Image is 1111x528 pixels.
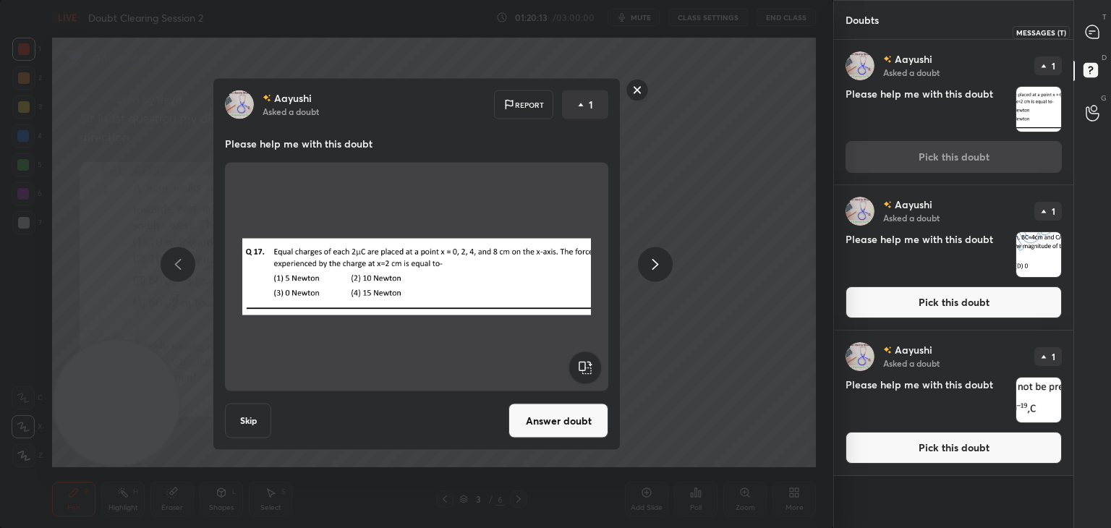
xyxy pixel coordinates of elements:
[1016,378,1061,422] img: 1759456649JOUGCZ.png
[846,286,1062,318] button: Pick this doubt
[263,94,271,102] img: no-rating-badge.077c3623.svg
[1101,93,1107,103] p: G
[846,231,1010,278] h4: Please help me with this doubt
[1052,61,1055,70] p: 1
[895,54,932,65] p: Aayushi
[1102,12,1107,22] p: T
[225,137,608,151] p: Please help me with this doubt
[846,197,874,226] img: f489e88b83a74f9da2c2d2e2cf89f259.jpg
[883,212,940,223] p: Asked a doubt
[883,357,940,369] p: Asked a doubt
[883,346,892,354] img: no-rating-badge.077c3623.svg
[1052,207,1055,216] p: 1
[895,344,932,356] p: Aayushi
[834,1,890,39] p: Doubts
[1016,232,1061,277] img: 1759456669DJK26G.png
[225,404,271,438] button: Skip
[846,342,874,371] img: f489e88b83a74f9da2c2d2e2cf89f259.jpg
[242,169,591,386] img: 1759456692AR2HVZ.png
[846,377,1010,423] h4: Please help me with this doubt
[883,56,892,64] img: no-rating-badge.077c3623.svg
[846,432,1062,464] button: Pick this doubt
[508,404,608,438] button: Answer doubt
[263,106,319,117] p: Asked a doubt
[1016,87,1061,132] img: 1759456692AR2HVZ.png
[274,93,312,104] p: Aayushi
[1013,26,1070,39] div: Messages (T)
[846,51,874,80] img: f489e88b83a74f9da2c2d2e2cf89f259.jpg
[1102,52,1107,63] p: D
[494,90,553,119] div: Report
[589,98,593,112] p: 1
[846,86,1010,132] h4: Please help me with this doubt
[1052,352,1055,361] p: 1
[883,201,892,209] img: no-rating-badge.077c3623.svg
[895,199,932,210] p: Aayushi
[225,90,254,119] img: f489e88b83a74f9da2c2d2e2cf89f259.jpg
[883,67,940,78] p: Asked a doubt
